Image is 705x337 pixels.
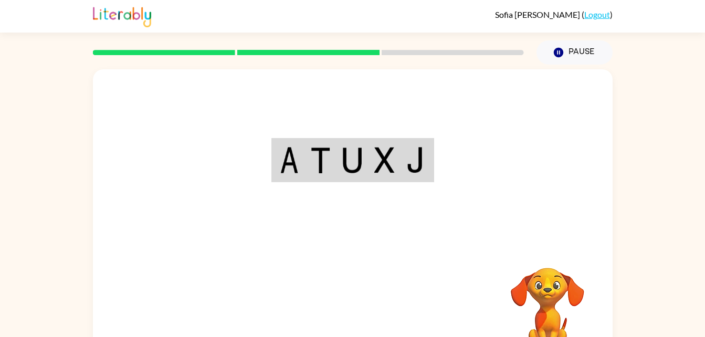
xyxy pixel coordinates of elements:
img: a [280,147,299,173]
img: x [374,147,394,173]
a: Logout [584,9,610,19]
img: j [406,147,425,173]
span: Sofia [PERSON_NAME] [495,9,582,19]
img: Literably [93,4,151,27]
img: t [310,147,330,173]
img: u [342,147,362,173]
div: ( ) [495,9,613,19]
button: Pause [536,40,613,65]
